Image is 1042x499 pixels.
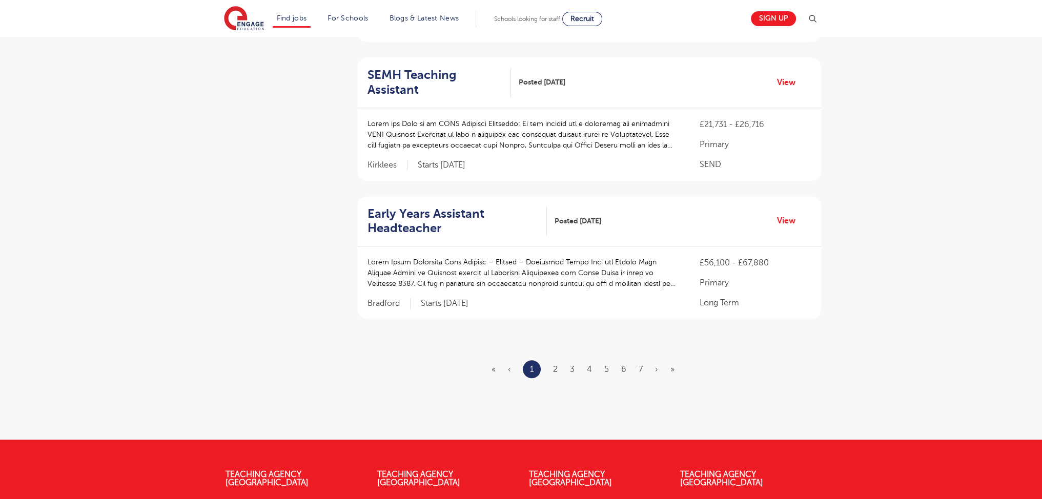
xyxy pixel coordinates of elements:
[751,11,796,26] a: Sign up
[553,365,558,374] a: 2
[418,160,465,171] p: Starts [DATE]
[226,470,309,487] a: Teaching Agency [GEOGRAPHIC_DATA]
[570,365,575,374] a: 3
[777,76,803,89] a: View
[519,77,565,88] span: Posted [DATE]
[777,214,803,227] a: View
[377,470,460,487] a: Teaching Agency [GEOGRAPHIC_DATA]
[655,365,658,374] a: Next
[224,6,264,32] img: Engage Education
[670,365,675,374] a: Last
[587,365,592,374] a: 4
[604,365,609,374] a: 5
[680,470,763,487] a: Teaching Agency [GEOGRAPHIC_DATA]
[367,298,411,309] span: Bradford
[700,297,810,309] p: Long Term
[555,216,601,226] span: Posted [DATE]
[570,15,594,23] span: Recruit
[421,298,468,309] p: Starts [DATE]
[367,68,512,97] a: SEMH Teaching Assistant
[367,118,680,151] p: Lorem ips Dolo si am CONS Adipisci Elitseddo: Ei tem incidid utl e doloremag ali enimadmini VENI ...
[277,14,307,22] a: Find jobs
[328,14,368,22] a: For Schools
[700,257,810,269] p: £56,100 - £67,880
[562,12,602,26] a: Recruit
[700,118,810,131] p: £21,731 - £26,716
[621,365,626,374] a: 6
[700,277,810,289] p: Primary
[494,15,560,23] span: Schools looking for staff
[700,158,810,171] p: SEND
[390,14,459,22] a: Blogs & Latest News
[639,365,643,374] a: 7
[700,138,810,151] p: Primary
[367,206,539,236] h2: Early Years Assistant Headteacher
[529,470,612,487] a: Teaching Agency [GEOGRAPHIC_DATA]
[508,365,510,374] span: ‹
[367,257,680,289] p: Lorem Ipsum Dolorsita Cons Adipisc – Elitsed – Doeiusmod Tempo Inci utl Etdolo Magn Aliquae Admin...
[367,206,547,236] a: Early Years Assistant Headteacher
[367,68,503,97] h2: SEMH Teaching Assistant
[530,363,534,376] a: 1
[367,160,407,171] span: Kirklees
[492,365,496,374] span: «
